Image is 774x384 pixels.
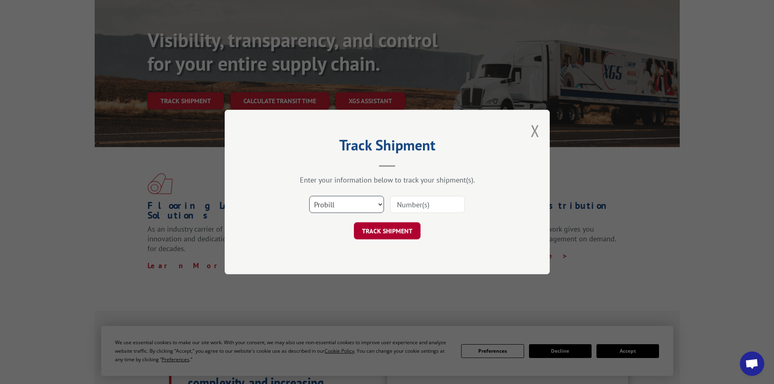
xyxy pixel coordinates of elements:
[265,139,509,155] h2: Track Shipment
[390,196,465,213] input: Number(s)
[354,222,421,239] button: TRACK SHIPMENT
[531,120,540,141] button: Close modal
[265,175,509,184] div: Enter your information below to track your shipment(s).
[740,351,764,376] div: Open chat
